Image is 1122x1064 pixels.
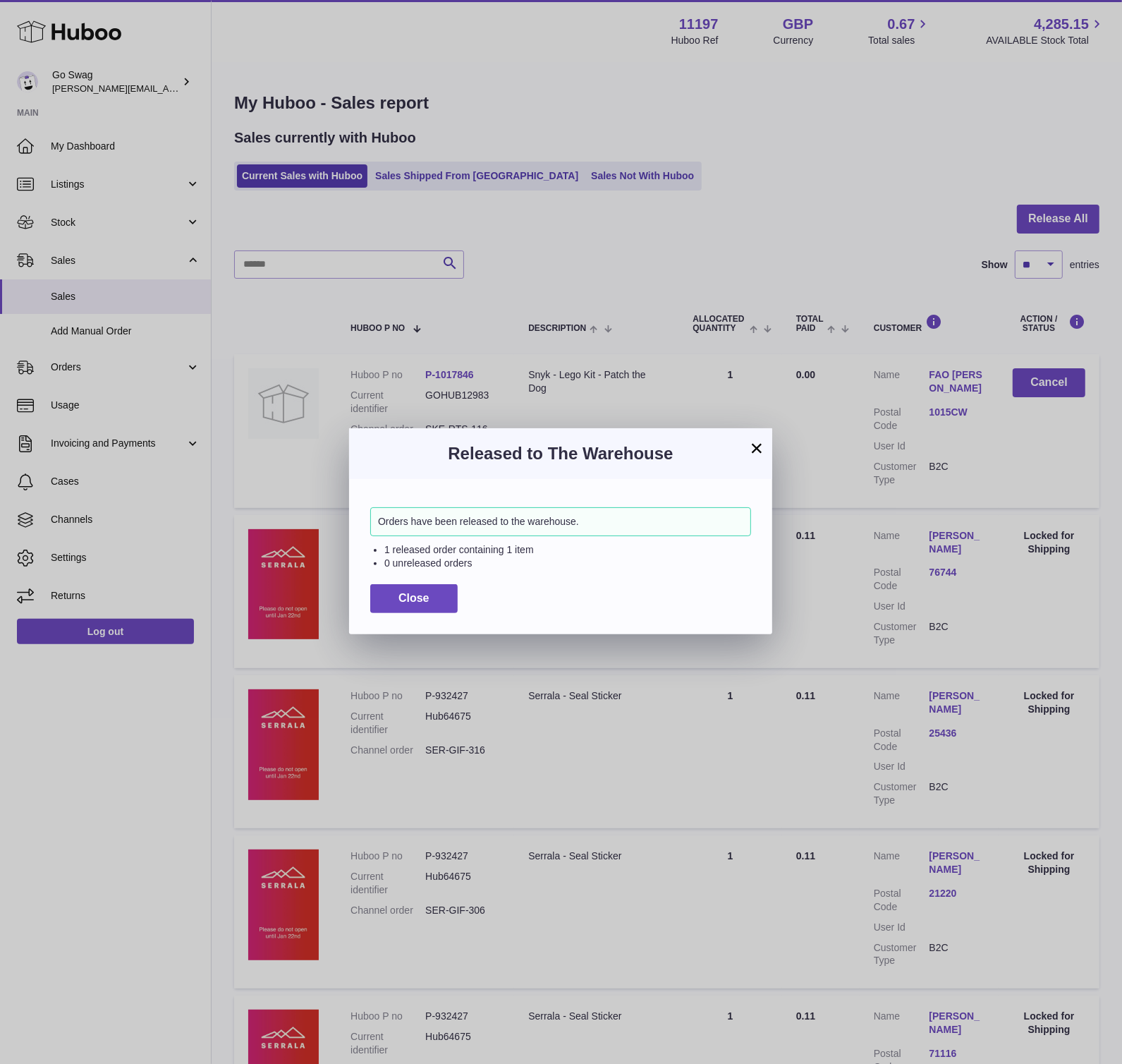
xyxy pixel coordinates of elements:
li: 0 unreleased orders [384,557,751,570]
button: × [748,440,765,457]
li: 1 released order containing 1 item [384,543,751,557]
h3: Released to The Warehouse [370,442,751,465]
span: Close [398,592,429,604]
button: Close [370,584,458,613]
div: Orders have been released to the warehouse. [370,507,751,536]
